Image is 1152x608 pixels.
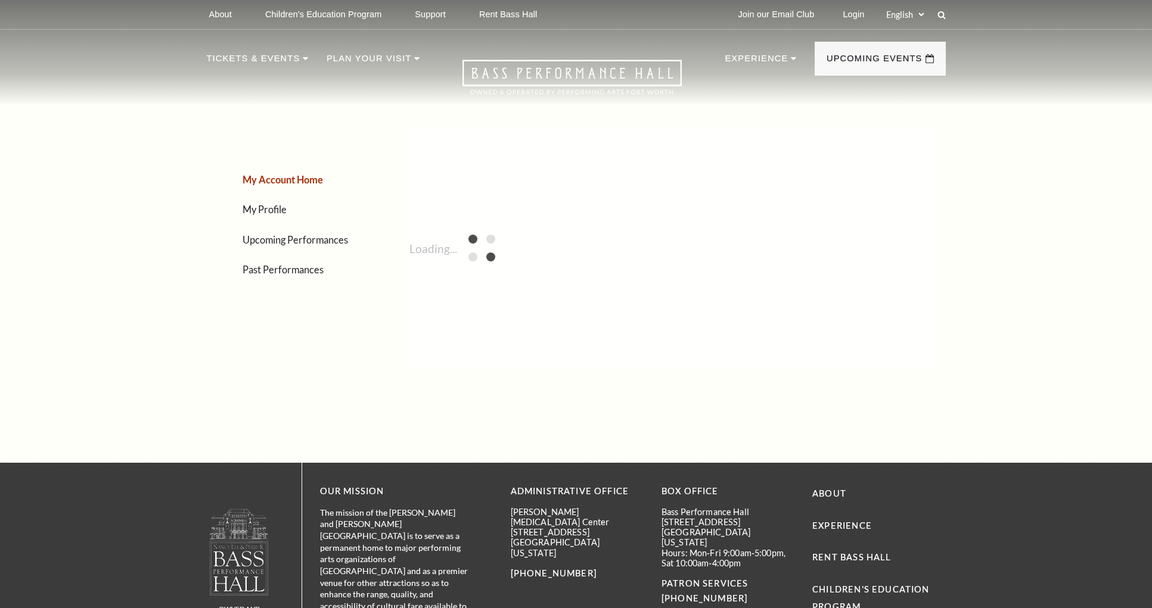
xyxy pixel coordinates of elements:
a: About [812,488,846,498]
img: logo-footer.png [209,508,269,595]
p: Children's Education Program [265,10,381,20]
p: Support [415,10,446,20]
p: Rent Bass Hall [479,10,538,20]
a: Upcoming Performances [243,234,348,245]
p: Experience [725,51,788,73]
select: Select: [884,9,926,20]
a: Rent Bass Hall [812,552,891,562]
a: Experience [812,520,872,531]
p: About [209,10,232,20]
a: My Account Home [243,174,323,185]
p: Bass Performance Hall [662,507,794,517]
p: Hours: Mon-Fri 9:00am-5:00pm, Sat 10:00am-4:00pm [662,548,794,569]
p: [STREET_ADDRESS] [511,527,644,537]
a: Past Performances [243,264,324,275]
p: PATRON SERVICES [PHONE_NUMBER] [662,576,794,606]
p: Administrative Office [511,484,644,499]
p: [GEOGRAPHIC_DATA][US_STATE] [511,537,644,558]
p: [PERSON_NAME][MEDICAL_DATA] Center [511,507,644,528]
p: BOX OFFICE [662,484,794,499]
p: Tickets & Events [207,51,300,73]
p: [PHONE_NUMBER] [511,566,644,581]
p: [GEOGRAPHIC_DATA][US_STATE] [662,527,794,548]
p: Plan Your Visit [327,51,411,73]
p: Upcoming Events [827,51,923,73]
p: OUR MISSION [320,484,469,499]
a: My Profile [243,204,287,215]
p: [STREET_ADDRESS] [662,517,794,527]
